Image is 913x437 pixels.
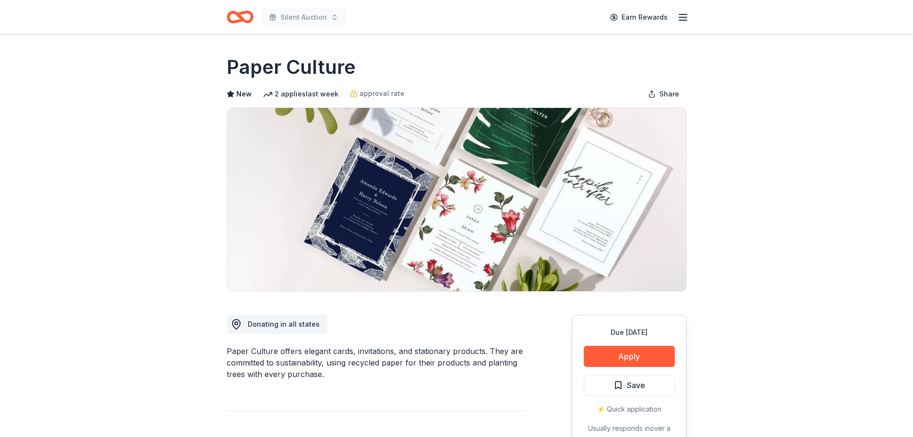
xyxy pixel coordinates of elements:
span: Share [659,88,679,100]
div: ⚡️ Quick application [584,403,675,415]
a: approval rate [350,88,404,99]
div: Due [DATE] [584,327,675,338]
button: Share [640,84,687,104]
button: Save [584,375,675,396]
span: Donating in all states [248,320,320,328]
button: Silent Auction [261,8,346,27]
div: 2 applies last week [263,88,338,100]
span: approval rate [359,88,404,99]
img: Image for Paper Culture [227,108,686,291]
div: Paper Culture offers elegant cards, invitations, and stationary products. They are committed to s... [227,345,526,380]
span: New [236,88,252,100]
button: Apply [584,346,675,367]
h1: Paper Culture [227,54,356,81]
a: Home [227,6,254,28]
span: Save [627,379,645,391]
span: Silent Auction [280,12,327,23]
a: Earn Rewards [604,9,673,26]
